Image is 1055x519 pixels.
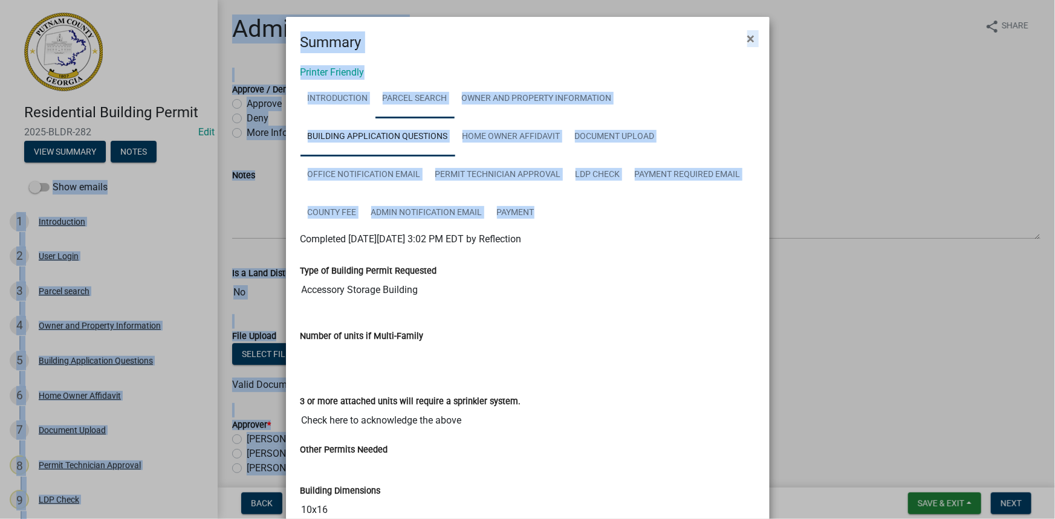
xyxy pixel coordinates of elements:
a: Parcel search [375,80,455,118]
a: Payment Required Email [628,156,748,195]
a: LDP Check [568,156,628,195]
a: Permit Technician Approval [428,156,568,195]
h4: Summary [300,31,362,53]
span: Completed [DATE][DATE] 3:02 PM EDT by Reflection [300,233,522,245]
a: Building Application Questions [300,118,455,156]
span: × [747,30,755,47]
a: Home Owner Affidavit [455,118,568,156]
label: Building Dimensions [300,487,381,495]
label: Type of Building Permit Requested [300,267,437,276]
a: County Fee [300,194,364,233]
a: Payment [490,194,542,233]
a: Printer Friendly [300,66,365,78]
a: Document Upload [568,118,662,156]
a: Introduction [300,80,375,118]
a: Office Notification Email [300,156,428,195]
label: 3 or more attached units will require a sprinkler system. [300,398,521,406]
button: Close [738,22,765,56]
label: Other Permits Needed [300,446,388,454]
a: Admin Notification Email [364,194,490,233]
a: Owner and Property Information [455,80,619,118]
label: Number of units if Multi-Family [300,332,424,341]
